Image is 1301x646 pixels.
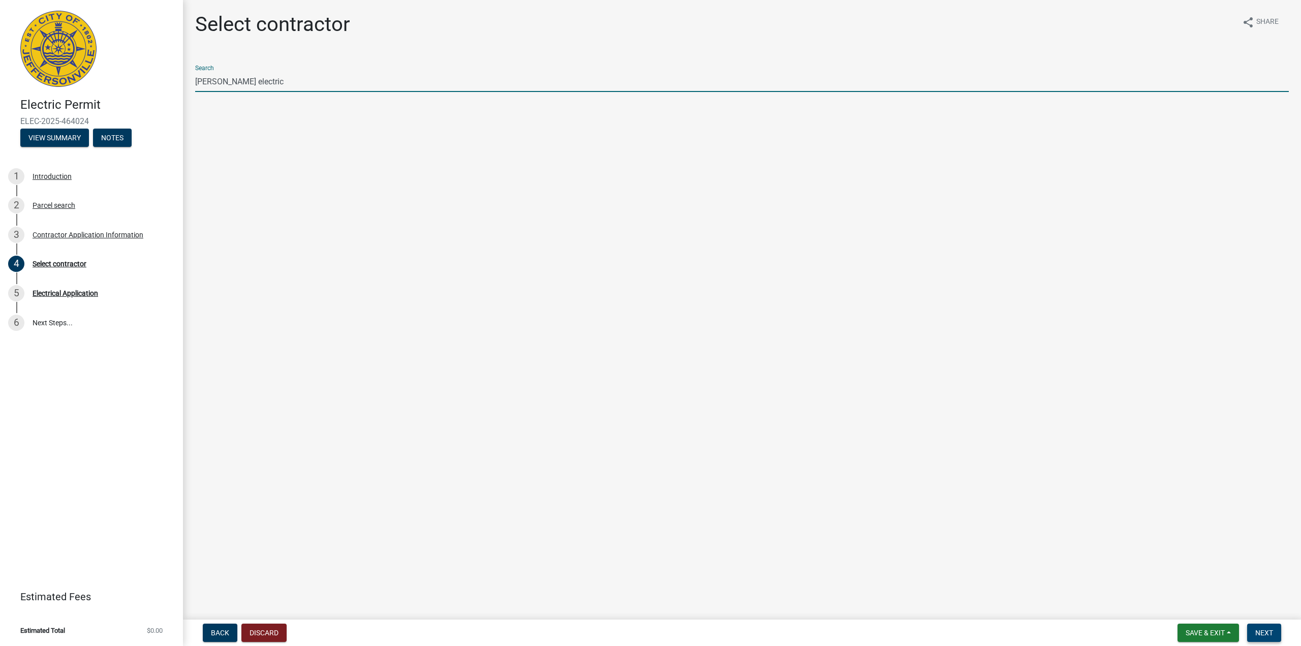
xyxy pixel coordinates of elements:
[1234,12,1287,32] button: shareShare
[1186,629,1225,637] span: Save & Exit
[93,129,132,147] button: Notes
[1256,16,1279,28] span: Share
[20,134,89,142] wm-modal-confirm: Summary
[241,624,287,642] button: Discard
[8,285,24,301] div: 5
[8,587,167,607] a: Estimated Fees
[20,116,163,126] span: ELEC-2025-464024
[8,227,24,243] div: 3
[20,98,175,112] h4: Electric Permit
[211,629,229,637] span: Back
[93,134,132,142] wm-modal-confirm: Notes
[195,12,350,37] h1: Select contractor
[33,202,75,209] div: Parcel search
[20,129,89,147] button: View Summary
[8,168,24,184] div: 1
[33,173,72,180] div: Introduction
[147,627,163,634] span: $0.00
[195,71,1289,92] input: Search...
[20,11,97,87] img: City of Jeffersonville, Indiana
[33,260,86,267] div: Select contractor
[8,315,24,331] div: 6
[1242,16,1254,28] i: share
[8,197,24,213] div: 2
[1255,629,1273,637] span: Next
[33,231,143,238] div: Contractor Application Information
[1178,624,1239,642] button: Save & Exit
[20,627,65,634] span: Estimated Total
[8,256,24,272] div: 4
[33,290,98,297] div: Electrical Application
[1247,624,1281,642] button: Next
[203,624,237,642] button: Back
